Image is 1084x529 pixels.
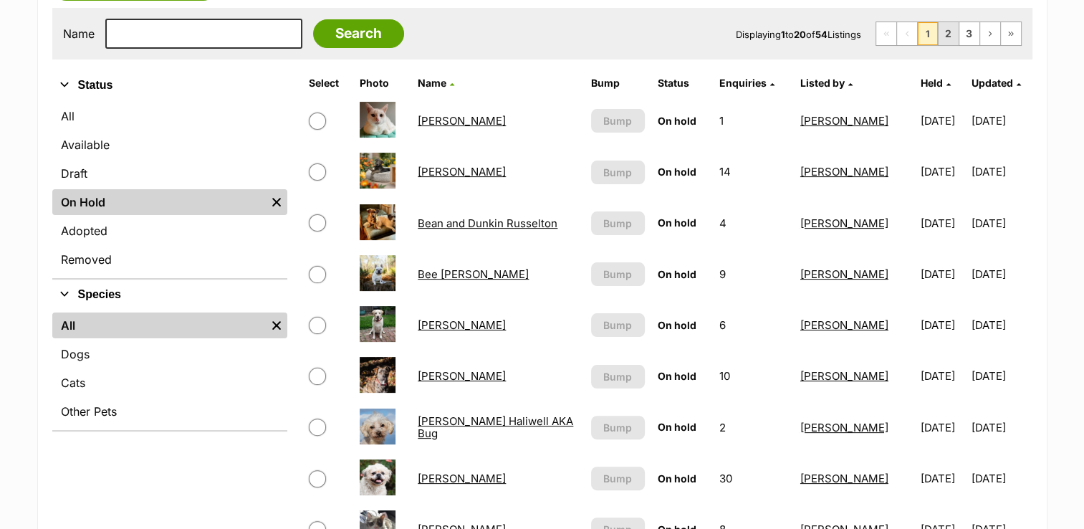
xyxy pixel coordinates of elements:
[354,72,411,95] th: Photo
[959,22,979,45] a: Page 3
[980,22,1000,45] a: Next page
[918,22,938,45] span: Page 1
[591,262,645,286] button: Bump
[418,77,446,89] span: Name
[313,19,404,48] input: Search
[658,421,696,433] span: On hold
[921,77,943,89] span: Held
[713,96,792,146] td: 1
[972,351,1031,401] td: [DATE]
[52,313,266,338] a: All
[591,313,645,337] button: Bump
[52,76,287,95] button: Status
[800,77,845,89] span: Listed by
[52,341,287,367] a: Dogs
[591,109,645,133] button: Bump
[972,199,1031,248] td: [DATE]
[915,147,970,196] td: [DATE]
[52,189,266,215] a: On Hold
[52,285,287,304] button: Species
[658,115,696,127] span: On hold
[800,77,853,89] a: Listed by
[713,403,792,452] td: 2
[713,300,792,350] td: 6
[658,472,696,485] span: On hold
[603,113,632,128] span: Bump
[591,211,645,235] button: Bump
[972,77,1021,89] a: Updated
[972,403,1031,452] td: [DATE]
[658,216,696,229] span: On hold
[52,161,287,186] a: Draft
[915,403,970,452] td: [DATE]
[794,29,806,40] strong: 20
[591,161,645,184] button: Bump
[897,22,917,45] span: Previous page
[52,310,287,430] div: Species
[418,267,529,281] a: Bee [PERSON_NAME]
[921,77,951,89] a: Held
[972,300,1031,350] td: [DATE]
[52,100,287,278] div: Status
[800,472,888,485] a: [PERSON_NAME]
[713,249,792,299] td: 9
[736,29,861,40] span: Displaying to of Listings
[800,216,888,230] a: [PERSON_NAME]
[915,96,970,146] td: [DATE]
[591,365,645,389] button: Bump
[713,147,792,196] td: 14
[360,409,395,444] img: Bianco Haliwell AKA Bug
[939,22,959,45] a: Page 2
[719,77,766,89] span: translation missing: en.admin.listings.index.attributes.enquiries
[360,306,395,342] img: Bella Applegate
[876,22,896,45] span: First page
[418,318,506,332] a: [PERSON_NAME]
[713,351,792,401] td: 10
[303,72,352,95] th: Select
[658,166,696,178] span: On hold
[800,267,888,281] a: [PERSON_NAME]
[591,467,645,490] button: Bump
[800,114,888,128] a: [PERSON_NAME]
[418,114,506,128] a: [PERSON_NAME]
[815,29,828,40] strong: 54
[915,199,970,248] td: [DATE]
[418,77,454,89] a: Name
[781,29,785,40] strong: 1
[603,471,632,486] span: Bump
[360,459,395,495] img: Bob Featherwoodie
[915,454,970,503] td: [DATE]
[603,369,632,384] span: Bump
[52,399,287,424] a: Other Pets
[658,319,696,331] span: On hold
[719,77,774,89] a: Enquiries
[603,318,632,333] span: Bump
[603,267,632,282] span: Bump
[418,369,506,383] a: [PERSON_NAME]
[603,216,632,231] span: Bump
[418,216,557,230] a: Bean and Dunkin Russelton
[52,247,287,272] a: Removed
[658,268,696,280] span: On hold
[418,472,506,485] a: [PERSON_NAME]
[591,416,645,439] button: Bump
[63,27,95,40] label: Name
[800,421,888,434] a: [PERSON_NAME]
[585,72,651,95] th: Bump
[603,165,632,180] span: Bump
[713,454,792,503] td: 30
[915,351,970,401] td: [DATE]
[266,189,287,215] a: Remove filter
[52,103,287,129] a: All
[800,318,888,332] a: [PERSON_NAME]
[52,218,287,244] a: Adopted
[266,313,287,338] a: Remove filter
[800,165,888,178] a: [PERSON_NAME]
[603,420,632,435] span: Bump
[972,147,1031,196] td: [DATE]
[915,300,970,350] td: [DATE]
[418,414,573,440] a: [PERSON_NAME] Haliwell AKA Bug
[360,102,395,138] img: Angel Babbington
[52,370,287,396] a: Cats
[972,77,1013,89] span: Updated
